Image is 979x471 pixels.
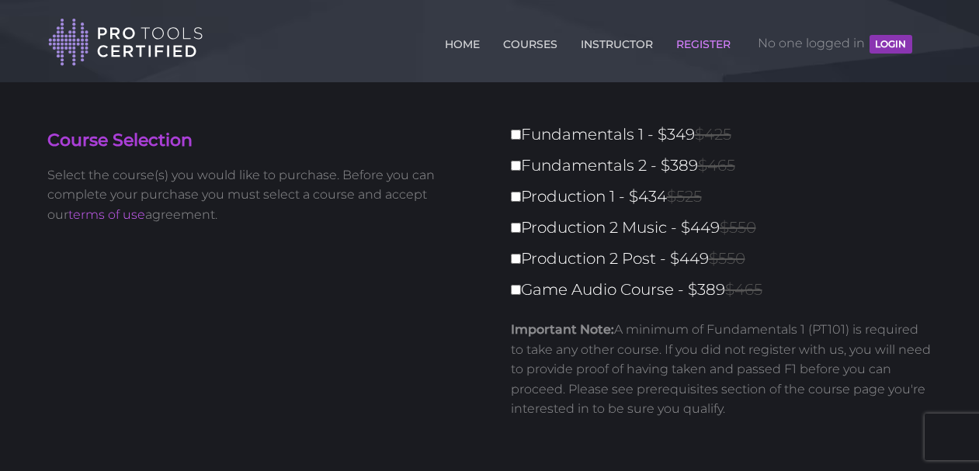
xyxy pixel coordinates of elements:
[698,156,735,175] span: $465
[870,35,911,54] button: LOGIN
[720,218,756,237] span: $550
[441,29,484,54] a: HOME
[499,29,561,54] a: COURSES
[511,183,942,210] label: Production 1 - $434
[709,249,745,268] span: $550
[68,207,145,222] a: terms of use
[511,192,521,202] input: Production 1 - $434$525
[511,214,942,241] label: Production 2 Music - $449
[511,130,521,140] input: Fundamentals 1 - $349$425
[511,223,521,233] input: Production 2 Music - $449$550
[577,29,657,54] a: INSTRUCTOR
[511,322,614,337] strong: Important Note:
[725,280,762,299] span: $465
[511,121,942,148] label: Fundamentals 1 - $349
[511,285,521,295] input: Game Audio Course - $389$465
[511,320,932,419] p: A minimum of Fundamentals 1 (PT101) is required to take any other course. If you did not register...
[695,125,731,144] span: $425
[511,254,521,264] input: Production 2 Post - $449$550
[511,245,942,272] label: Production 2 Post - $449
[47,129,478,153] h4: Course Selection
[758,20,911,67] span: No one logged in
[667,187,702,206] span: $525
[47,165,478,225] p: Select the course(s) you would like to purchase. Before you can complete your purchase you must s...
[511,161,521,171] input: Fundamentals 2 - $389$465
[511,276,942,303] label: Game Audio Course - $389
[511,152,942,179] label: Fundamentals 2 - $389
[48,17,203,68] img: Pro Tools Certified Logo
[672,29,734,54] a: REGISTER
